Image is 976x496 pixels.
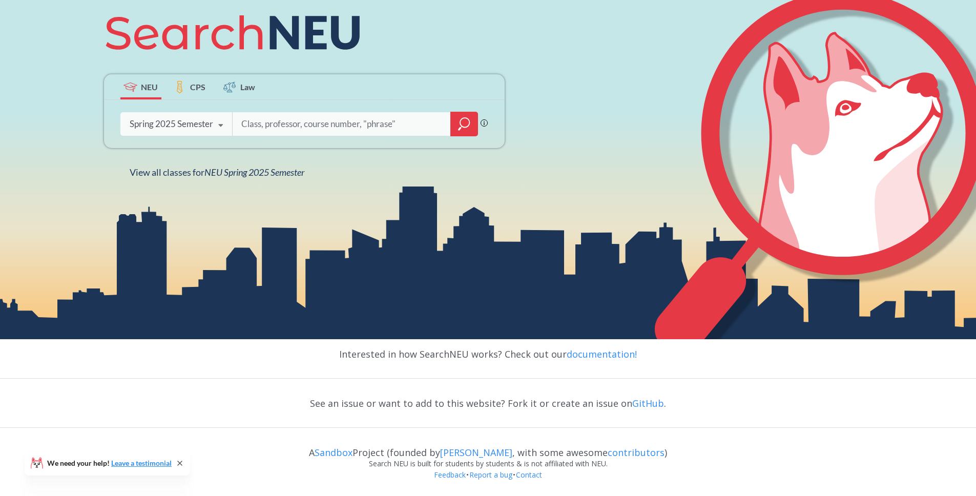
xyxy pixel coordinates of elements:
span: NEU Spring 2025 Semester [204,167,304,178]
a: GitHub [632,397,664,409]
input: Class, professor, course number, "phrase" [240,113,443,135]
div: Spring 2025 Semester [130,118,213,130]
span: CPS [190,81,205,93]
a: contributors [608,446,664,459]
svg: magnifying glass [458,117,470,131]
a: documentation! [567,348,637,360]
span: NEU [141,81,158,93]
a: Sandbox [315,446,352,459]
a: Report a bug [469,470,513,480]
a: Feedback [433,470,466,480]
div: magnifying glass [450,112,478,136]
a: [PERSON_NAME] [440,446,512,459]
span: View all classes for [130,167,304,178]
a: Contact [515,470,543,480]
span: Law [240,81,255,93]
